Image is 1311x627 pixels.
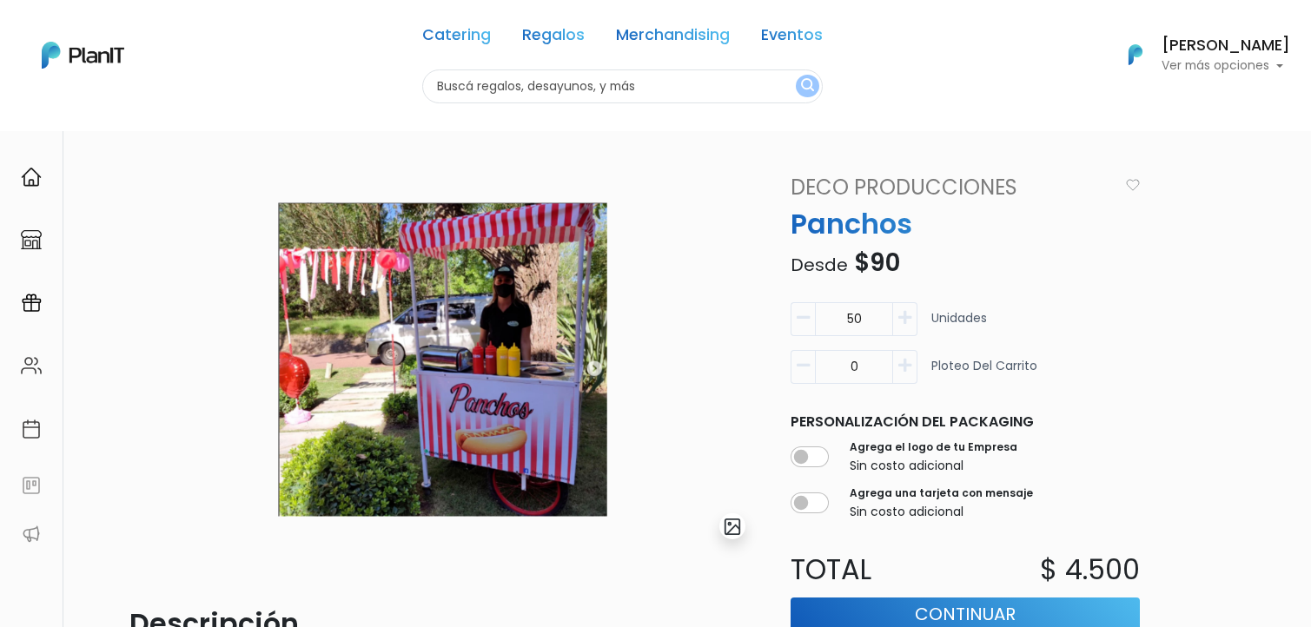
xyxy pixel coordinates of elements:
p: Ploteo del carrito [931,357,1037,391]
img: people-662611757002400ad9ed0e3c099ab2801c6687ba6c219adb57efc949bc21e19d.svg [21,355,42,376]
a: Catering [422,28,491,49]
p: Sin costo adicional [850,503,1033,521]
img: feedback-78b5a0c8f98aac82b08bfc38622c3050aee476f2c9584af64705fc4e61158814.svg [21,475,42,496]
img: home-e721727adea9d79c4d83392d1f703f7f8bce08238fde08b1acbfd93340b81755.svg [21,167,42,188]
img: marketplace-4ceaa7011d94191e9ded77b95e3339b90024bf715f7c57f8cf31f2d8c509eaba.svg [21,229,42,250]
img: PlanIt Logo [1116,36,1155,74]
label: Agrega una tarjeta con mensaje [850,485,1033,501]
p: Personalización del packaging [791,412,1140,432]
p: Panchos [780,203,1150,245]
p: Sin costo adicional [850,457,1017,475]
a: Eventos [761,28,823,49]
button: PlanIt Logo [PERSON_NAME] Ver más opciones [1106,32,1290,77]
p: $ 4.500 [1040,549,1140,591]
a: Deco Producciones [780,172,1119,203]
img: partners-52edf745621dab592f3b2c58e3bca9d71375a7ef29c3b500c9f145b62cc070d4.svg [21,524,42,544]
h6: [PERSON_NAME] [1162,38,1290,54]
a: Regalos [522,28,585,49]
img: calendar-87d922413cdce8b2cf7b7f5f62616a5cf9e4887200fb71536465627b3292af00.svg [21,419,42,439]
img: heart_icon [1126,179,1140,191]
img: search_button-432b6d5273f82d61273b3651a40e1bd1b912527efae98b1b7a1b2c0702e16a8d.svg [801,78,814,95]
img: campaigns-02234683943229c281be62815700db0a1741e53638e28bf9629b52c665b00959.svg [21,293,42,313]
span: Desde [791,253,848,277]
label: Agrega el logo de tu Empresa [850,439,1017,455]
a: Merchandising [616,28,730,49]
p: Unidades [931,309,987,343]
p: Ver más opciones [1162,60,1290,72]
span: $90 [854,246,900,280]
img: 2000___2000-Photoroom__36_.png [129,172,756,547]
input: Buscá regalos, desayunos, y más [422,69,823,103]
p: Total [780,549,965,591]
img: gallery-light [723,517,743,537]
img: PlanIt Logo [42,42,124,69]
